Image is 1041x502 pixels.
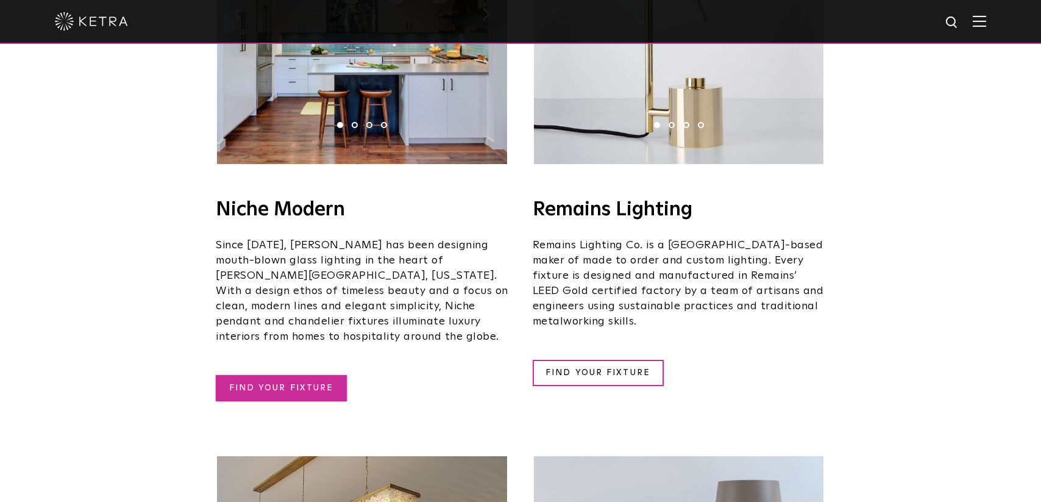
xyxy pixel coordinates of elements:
[216,200,508,220] h4: Niche Modern
[533,238,825,329] p: Remains Lighting Co. is a [GEOGRAPHIC_DATA]-based maker of made to order and custom lighting. Eve...
[973,15,986,27] img: Hamburger%20Nav.svg
[945,15,960,30] img: search icon
[533,200,825,220] h4: Remains Lighting​
[533,360,664,386] a: FIND YOUR FIXTURE
[216,238,508,345] p: Since [DATE], [PERSON_NAME] has been designing mouth-blown glass lighting in the heart of [PERSON...
[216,375,347,401] a: FIND YOUR FIXTURE
[55,12,128,30] img: ketra-logo-2019-white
